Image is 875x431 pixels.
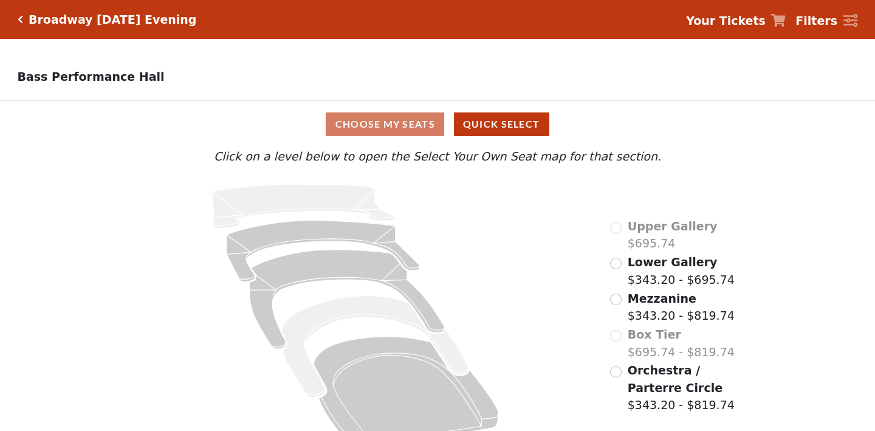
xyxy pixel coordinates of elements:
a: Your Tickets [686,12,786,30]
span: Orchestra / Parterre Circle [628,364,722,395]
path: Lower Gallery - Seats Available: 32 [227,221,420,282]
a: Filters [795,12,857,30]
label: $695.74 - $819.74 [628,326,735,360]
label: $343.20 - $819.74 [628,362,757,414]
h5: Broadway [DATE] Evening [29,13,196,27]
span: Mezzanine [628,292,696,305]
label: $343.20 - $695.74 [628,253,735,288]
span: Lower Gallery [628,255,718,269]
label: $343.20 - $819.74 [628,290,735,325]
button: Quick Select [454,112,549,136]
strong: Filters [795,14,837,27]
path: Upper Gallery - Seats Available: 0 [213,185,396,229]
a: Click here to go back to filters [18,15,23,24]
p: Click on a level below to open the Select Your Own Seat map for that section. [118,148,757,165]
label: $695.74 [628,218,718,252]
span: Upper Gallery [628,219,718,233]
strong: Your Tickets [686,14,766,27]
span: Box Tier [628,328,681,341]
